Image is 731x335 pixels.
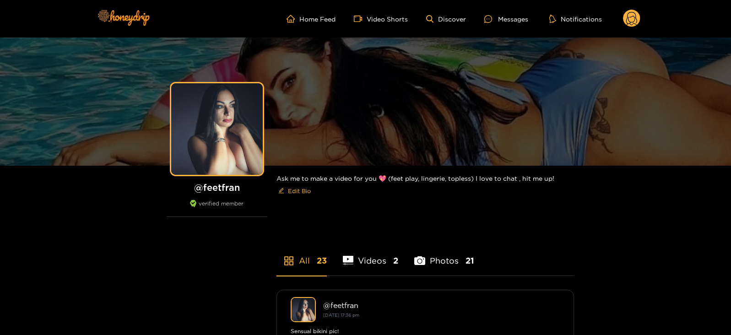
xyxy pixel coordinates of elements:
span: home [287,15,299,23]
li: Photos [414,234,474,276]
div: Ask me to make a video for you 💖 (feet play, lingerie, topless) I love to chat , hit me up! [276,166,574,205]
span: appstore [283,255,294,266]
button: Notifications [547,14,605,23]
span: 23 [317,255,327,266]
li: All [276,234,327,276]
div: @ feetfran [323,301,560,309]
div: Messages [484,14,528,24]
h1: @ feetfran [167,182,267,193]
span: edit [278,188,284,195]
span: 21 [466,255,474,266]
button: editEdit Bio [276,184,313,198]
a: Video Shorts [354,15,408,23]
img: feetfran [291,297,316,322]
a: Discover [426,15,466,23]
span: video-camera [354,15,367,23]
a: Home Feed [287,15,336,23]
li: Videos [343,234,399,276]
span: Edit Bio [288,186,311,195]
div: verified member [167,200,267,217]
span: 2 [393,255,398,266]
small: [DATE] 17:36 pm [323,313,359,318]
